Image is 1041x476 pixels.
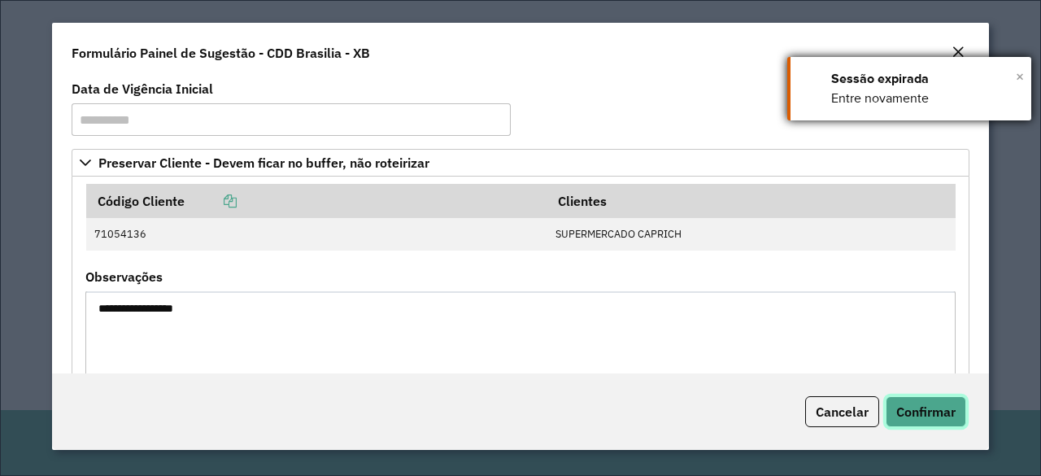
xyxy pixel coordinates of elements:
em: Fechar [952,46,965,59]
div: Preservar Cliente - Devem ficar no buffer, não roteirizar [72,177,969,450]
td: 71054136 [86,218,547,251]
span: Preservar Cliente - Devem ficar no buffer, não roteirizar [98,156,429,169]
button: Close [1016,64,1024,89]
th: Código Cliente [86,184,547,218]
td: SUPERMERCADO CAPRICH [547,218,956,251]
span: Confirmar [896,404,956,420]
button: Close [947,42,969,63]
div: Sessão expirada [831,69,1019,89]
th: Clientes [547,184,956,218]
span: Cancelar [816,404,869,420]
label: Observações [85,267,163,286]
label: Data de Vigência Inicial [72,79,213,98]
a: Preservar Cliente - Devem ficar no buffer, não roteirizar [72,149,969,177]
div: Entre novamente [831,89,1019,108]
span: × [1016,64,1024,89]
button: Confirmar [886,396,966,427]
h4: Formulário Painel de Sugestão - CDD Brasilia - XB [72,43,370,63]
button: Cancelar [805,396,879,427]
a: Copiar [185,193,237,209]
